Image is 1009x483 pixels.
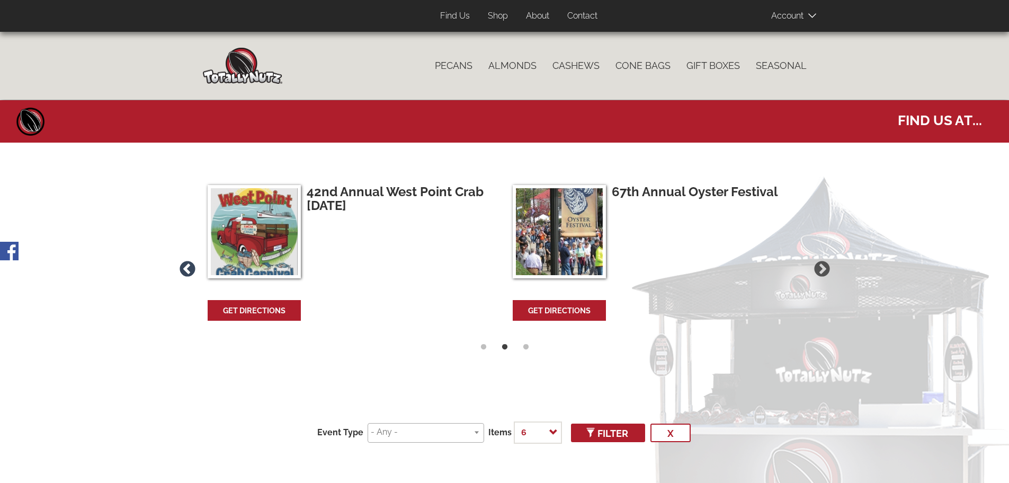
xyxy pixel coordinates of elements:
a: Contact [559,6,605,27]
a: Almonds [480,55,544,77]
a: West Point Crab Carnival poster containing a cartoon styled image of a red pickup truck. A tradit... [208,185,490,283]
a: Seasonal [748,55,815,77]
a: Pecans [427,55,480,77]
a: About [518,6,557,27]
a: Shop [480,6,516,27]
h3: 67th Annual Oyster Festival [612,185,792,199]
a: A crowd of people attending the Urbanna Oyster Festival 67th Annual Oyster Festival [513,185,795,283]
label: Event Type [317,427,363,439]
a: Gift Boxes [678,55,748,77]
span: Find us at... [898,107,982,130]
label: Items [488,427,512,439]
a: Get Directions [514,301,605,320]
img: Home [203,48,282,84]
button: 2 of 3 [497,342,513,358]
a: Cone Bags [608,55,678,77]
button: Next [811,258,833,280]
a: Get Directions [209,301,300,320]
button: x [650,424,691,442]
button: Previous [176,258,199,280]
input: - Any - [371,426,477,438]
a: Cashews [544,55,608,77]
h3: 42nd Annual West Point Crab [DATE] [307,185,487,213]
a: Home [15,106,47,137]
button: 3 of 3 [518,342,534,358]
button: Filter [571,424,645,442]
img: A crowd of people attending the Urbanna Oyster Festival [513,185,606,278]
span: Filter [588,428,628,439]
img: West Point Crab Carnival poster containing a cartoon styled image of a red pickup truck. A tradit... [208,185,301,278]
a: Find Us [432,6,478,27]
button: 1 of 3 [476,342,492,358]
